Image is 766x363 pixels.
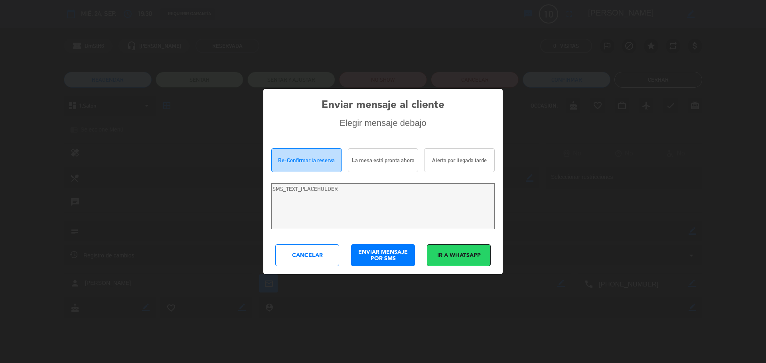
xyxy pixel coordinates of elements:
[424,148,495,172] div: Alerta por llegada tarde
[351,244,415,266] div: ENVIAR MENSAJE POR SMS
[271,148,342,172] div: Re-Confirmar la reserva
[322,97,444,114] div: Enviar mensaje al cliente
[348,148,419,172] div: La mesa está pronta ahora
[340,118,426,128] div: Elegir mensaje debajo
[427,244,491,266] div: Ir a WhatsApp
[275,244,339,266] div: Cancelar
